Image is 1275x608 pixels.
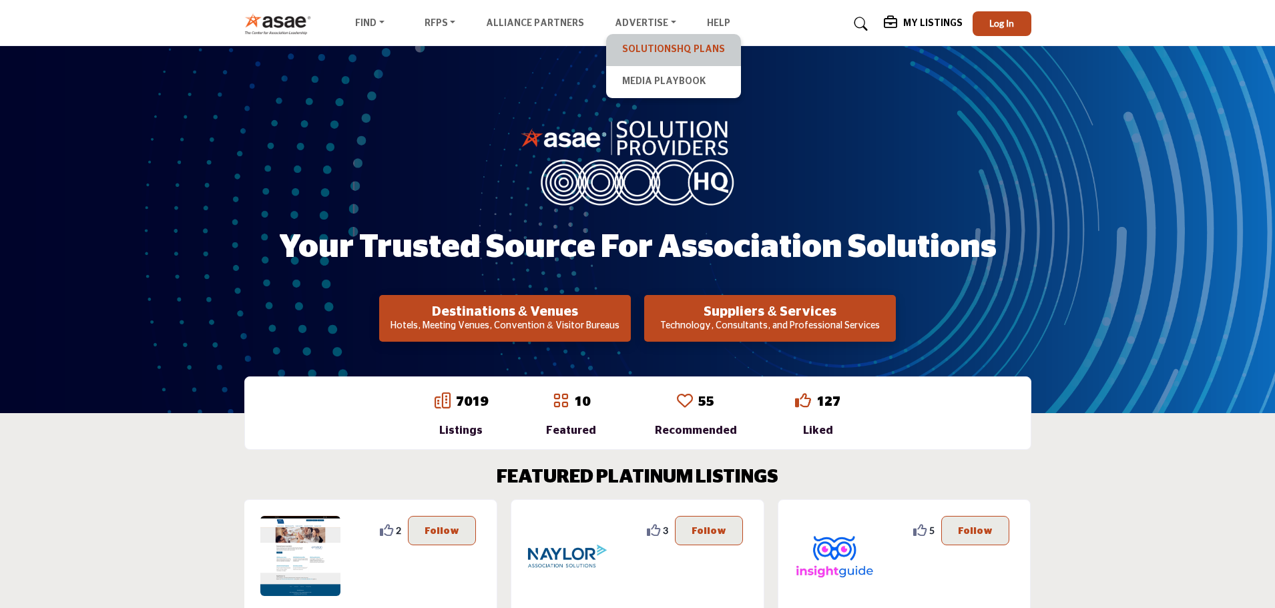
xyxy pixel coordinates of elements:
[655,422,737,438] div: Recommended
[675,516,743,545] button: Follow
[707,19,730,28] a: Help
[346,15,394,33] a: Find
[521,117,754,206] img: image
[383,320,627,333] p: Hotels, Meeting Venues, Convention & Visitor Bureaus
[941,516,1009,545] button: Follow
[379,295,631,342] button: Destinations & Venues Hotels, Meeting Venues, Convention & Visitor Bureaus
[605,15,686,33] a: Advertise
[553,392,569,411] a: Go to Featured
[884,16,963,32] div: My Listings
[816,395,840,408] a: 127
[456,395,488,408] a: 7019
[958,523,993,538] p: Follow
[795,422,840,438] div: Liked
[425,523,459,538] p: Follow
[698,395,714,408] a: 55
[486,19,584,28] a: Alliance Partners
[692,523,726,538] p: Follow
[903,17,963,29] h5: My Listings
[795,392,811,408] i: Go to Liked
[244,13,318,35] img: Site Logo
[973,11,1031,36] button: Log In
[546,422,596,438] div: Featured
[527,516,607,596] img: Naylor Association Solutions
[613,41,734,59] a: SolutionsHQ Plans
[644,295,896,342] button: Suppliers & Services Technology, Consultants, and Professional Services
[435,422,488,438] div: Listings
[677,392,693,411] a: Go to Recommended
[648,320,892,333] p: Technology, Consultants, and Professional Services
[794,516,874,596] img: Insight Guide LLC
[574,395,590,408] a: 10
[396,523,401,537] span: 2
[648,304,892,320] h2: Suppliers & Services
[929,523,935,537] span: 5
[613,73,734,91] a: Media Playbook
[415,15,465,33] a: RFPs
[989,17,1014,29] span: Log In
[279,227,997,268] h1: Your Trusted Source for Association Solutions
[663,523,668,537] span: 3
[408,516,476,545] button: Follow
[497,467,778,489] h2: FEATURED PLATINUM LISTINGS
[260,516,340,596] img: ASAE Business Solutions
[383,304,627,320] h2: Destinations & Venues
[841,13,876,35] a: Search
